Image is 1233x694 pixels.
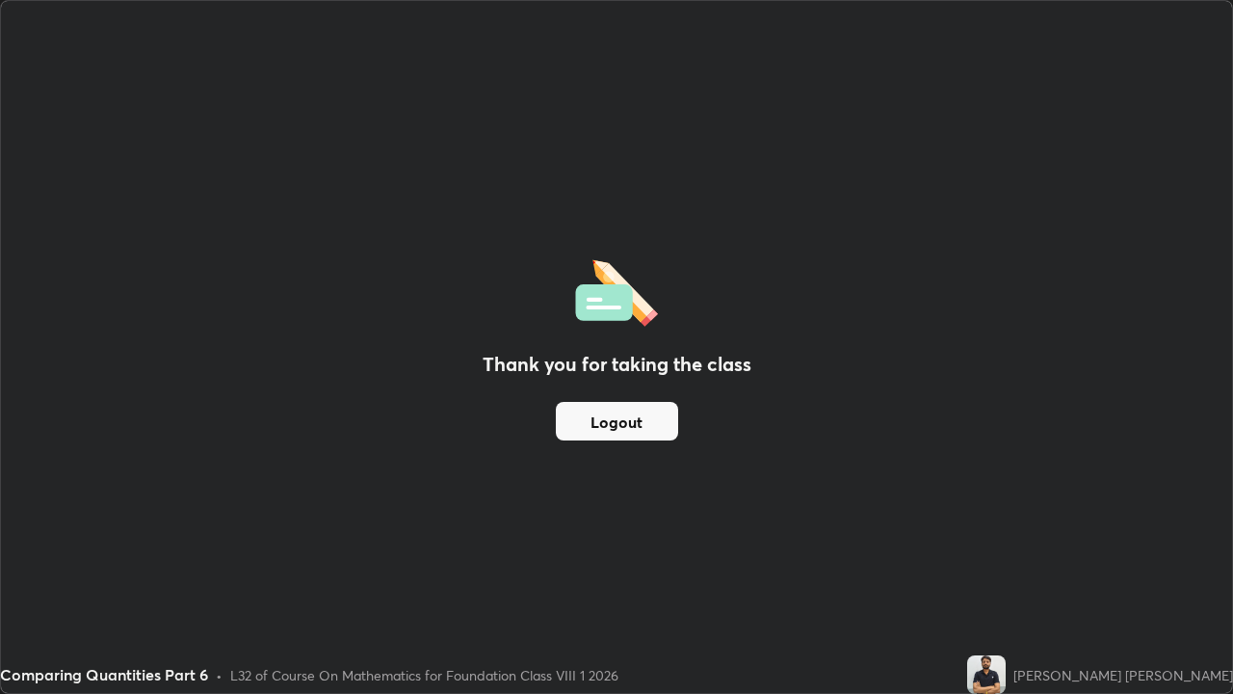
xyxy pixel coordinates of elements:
h2: Thank you for taking the class [483,350,751,379]
img: offlineFeedback.1438e8b3.svg [575,254,658,327]
button: Logout [556,402,678,440]
div: L32 of Course On Mathematics for Foundation Class VIII 1 2026 [230,665,618,685]
div: • [216,665,223,685]
div: [PERSON_NAME] [PERSON_NAME] [1013,665,1233,685]
img: 4cf577a8cdb74b91971b506b957e80de.jpg [967,655,1006,694]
